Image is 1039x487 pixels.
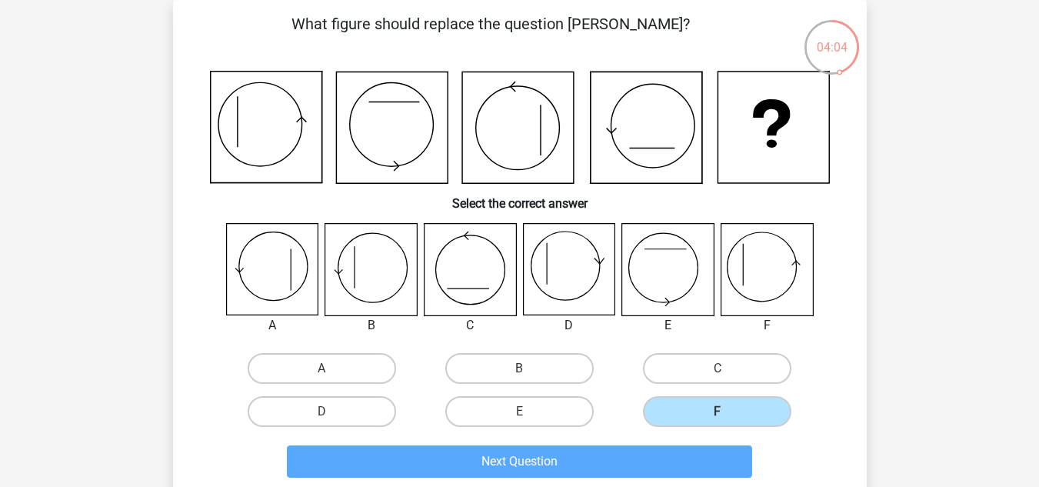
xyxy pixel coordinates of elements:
div: F [709,316,825,335]
button: Next Question [287,445,752,478]
div: 04:04 [803,18,861,57]
div: B [313,316,429,335]
label: B [445,353,594,384]
label: F [643,396,791,427]
label: A [248,353,396,384]
label: C [643,353,791,384]
div: D [511,316,628,335]
label: E [445,396,594,427]
label: D [248,396,396,427]
div: A [215,316,331,335]
h6: Select the correct answer [198,184,842,211]
div: C [412,316,528,335]
p: What figure should replace the question [PERSON_NAME]? [198,12,784,58]
div: E [610,316,726,335]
